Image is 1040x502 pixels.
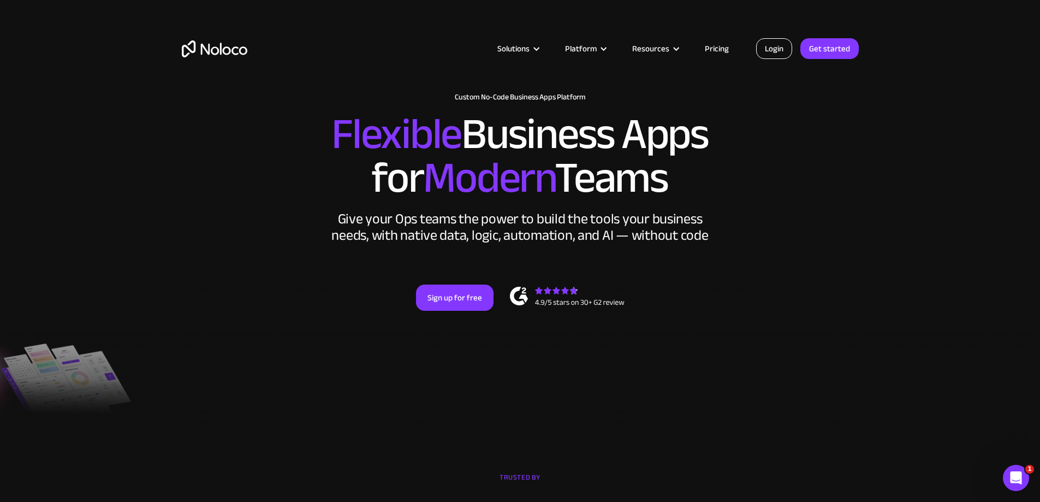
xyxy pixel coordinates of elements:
[497,42,530,56] div: Solutions
[423,137,555,218] span: Modern
[551,42,619,56] div: Platform
[691,42,742,56] a: Pricing
[565,42,597,56] div: Platform
[800,38,859,59] a: Get started
[756,38,792,59] a: Login
[182,113,859,200] h2: Business Apps for Teams
[331,93,461,175] span: Flexible
[416,285,494,311] a: Sign up for free
[329,211,711,244] div: Give your Ops teams the power to build the tools your business needs, with native data, logic, au...
[182,40,247,57] a: home
[1003,465,1029,491] iframe: Intercom live chat
[619,42,691,56] div: Resources
[1025,465,1034,474] span: 1
[632,42,669,56] div: Resources
[484,42,551,56] div: Solutions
